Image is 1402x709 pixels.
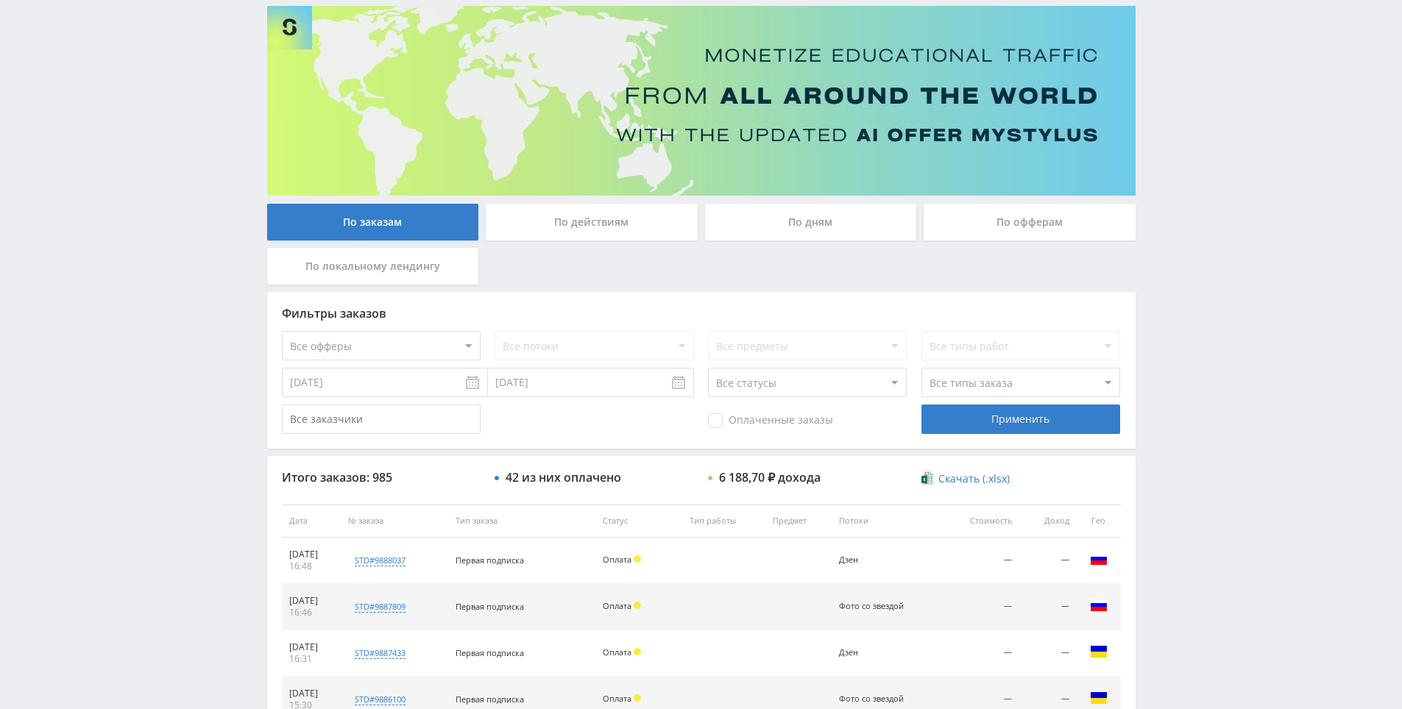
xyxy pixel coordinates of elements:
span: Холд [634,694,641,702]
div: Фото со звездой [839,602,905,611]
th: Стоимость [942,505,1019,538]
img: xlsx [921,471,934,485]
img: rus.png [1090,596,1108,614]
td: — [942,630,1019,677]
img: ukr.png [1090,689,1108,707]
th: Статус [595,505,683,538]
div: Фильтры заказов [282,307,1121,320]
td: — [1019,538,1077,584]
span: Холд [634,648,641,655]
div: std#9887809 [355,601,406,613]
span: Оплаченные заказы [708,413,833,428]
div: По заказам [267,204,479,241]
span: Холд [634,555,641,563]
img: ukr.png [1090,643,1108,660]
div: По дням [705,204,917,241]
div: Дзен [839,555,905,565]
th: Доход [1019,505,1077,538]
span: Первая подписка [456,694,524,705]
th: № заказа [341,505,448,538]
div: По действиям [486,204,698,241]
img: Banner [267,6,1136,196]
a: Скачать (.xlsx) [921,471,1010,486]
td: — [942,584,1019,630]
span: Оплата [603,554,631,565]
div: std#9886100 [355,694,406,705]
td: — [942,538,1019,584]
th: Тип работы [682,505,765,538]
div: 16:31 [289,653,333,665]
img: rus.png [1090,550,1108,568]
span: Скачать (.xlsx) [938,473,1010,485]
div: 6 188,70 ₽ дохода [719,471,821,484]
div: 16:48 [289,560,333,572]
div: Дзен [839,648,905,658]
th: Предмет [765,505,832,538]
div: [DATE] [289,549,333,560]
span: Холд [634,602,641,609]
span: Первая подписка [456,647,524,658]
span: Оплата [603,600,631,611]
div: std#9887433 [355,647,406,659]
div: [DATE] [289,688,333,699]
th: Тип заказа [448,505,595,538]
div: По локальному лендингу [267,248,479,285]
span: Первая подписка [456,555,524,566]
div: 16:46 [289,607,333,619]
div: 42 из них оплачено [506,471,621,484]
div: Применить [921,405,1120,434]
td: — [1019,630,1077,677]
div: std#9888037 [355,555,406,566]
th: Дата [282,505,341,538]
th: Гео [1077,505,1121,538]
span: Первая подписка [456,601,524,612]
input: Все заказчики [282,405,481,434]
div: Фото со звездой [839,694,905,704]
span: Оплата [603,646,631,658]
div: Итого заказов: 985 [282,471,481,484]
div: [DATE] [289,595,333,607]
span: Оплата [603,693,631,704]
div: [DATE] [289,641,333,653]
div: По офферам [924,204,1136,241]
td: — [1019,584,1077,630]
th: Потоки [832,505,942,538]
